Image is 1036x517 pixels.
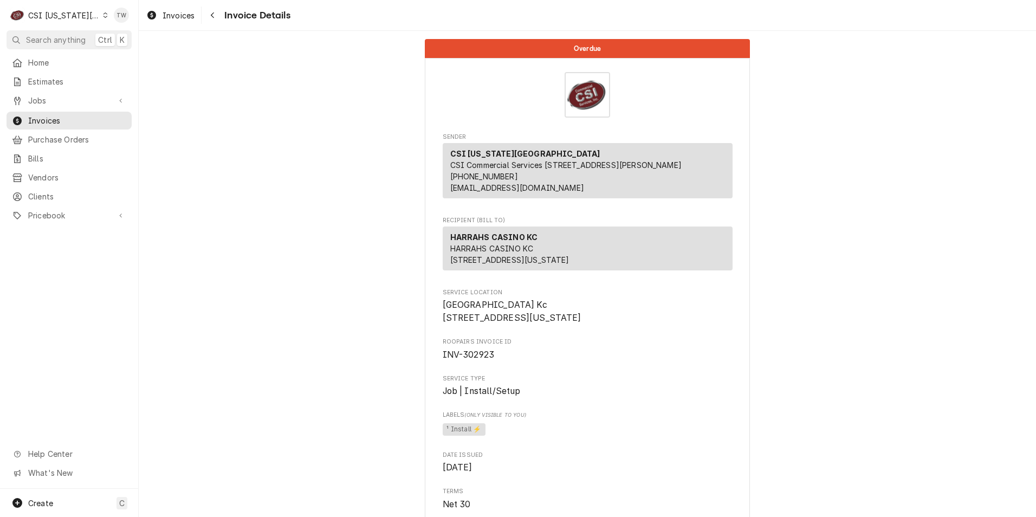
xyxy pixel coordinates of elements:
span: K [120,34,125,46]
button: Navigate back [204,7,221,24]
span: C [119,497,125,509]
span: Invoice Details [221,8,290,23]
span: Purchase Orders [28,134,126,145]
span: Vendors [28,172,126,183]
span: Jobs [28,95,110,106]
div: Sender [443,143,733,203]
span: Estimates [28,76,126,87]
span: Invoices [163,10,195,21]
a: Go to Pricebook [7,206,132,224]
a: Invoices [142,7,199,24]
span: Service Location [443,299,733,324]
span: INV-302923 [443,350,495,360]
a: Invoices [7,112,132,130]
span: Create [28,499,53,508]
div: CSI Kansas City's Avatar [10,8,25,23]
a: [EMAIL_ADDRESS][DOMAIN_NAME] [450,183,584,192]
span: Roopairs Invoice ID [443,338,733,346]
div: Service Location [443,288,733,325]
div: Terms [443,487,733,510]
span: Service Type [443,374,733,383]
a: Go to Jobs [7,92,132,109]
span: [DATE] [443,462,472,473]
span: Recipient (Bill To) [443,216,733,225]
a: Go to What's New [7,464,132,482]
span: CSI Commercial Services [STREET_ADDRESS][PERSON_NAME] [450,160,682,170]
span: HARRAHS CASINO KC [STREET_ADDRESS][US_STATE] [450,244,569,264]
span: ¹ Install ⚡️ [443,423,486,436]
span: Date Issued [443,451,733,460]
button: Search anythingCtrlK [7,30,132,49]
span: Invoices [28,115,126,126]
div: [object Object] [443,411,733,437]
div: CSI [US_STATE][GEOGRAPHIC_DATA] [28,10,100,21]
strong: CSI [US_STATE][GEOGRAPHIC_DATA] [450,149,600,158]
div: Tori Warrick's Avatar [114,8,129,23]
span: Pricebook [28,210,110,221]
span: Service Location [443,288,733,297]
span: [object Object] [443,422,733,438]
span: [GEOGRAPHIC_DATA] Kc [STREET_ADDRESS][US_STATE] [443,300,581,323]
span: Terms [443,498,733,511]
span: Roopairs Invoice ID [443,348,733,361]
span: Ctrl [98,34,112,46]
span: Date Issued [443,461,733,474]
span: Overdue [574,45,601,52]
div: Roopairs Invoice ID [443,338,733,361]
div: Sender [443,143,733,198]
img: Logo [565,72,610,118]
a: Purchase Orders [7,131,132,148]
span: Clients [28,191,126,202]
span: Terms [443,487,733,496]
span: (Only Visible to You) [464,412,526,418]
a: Clients [7,188,132,205]
div: Date Issued [443,451,733,474]
span: Search anything [26,34,86,46]
div: TW [114,8,129,23]
a: Bills [7,150,132,167]
div: Status [425,39,750,58]
a: Vendors [7,169,132,186]
div: Recipient (Bill To) [443,227,733,275]
div: Service Type [443,374,733,398]
a: Go to Help Center [7,445,132,463]
div: Invoice Recipient [443,216,733,275]
span: Help Center [28,448,125,460]
a: Estimates [7,73,132,91]
strong: HARRAHS CASINO KC [450,232,538,242]
span: What's New [28,467,125,479]
a: [PHONE_NUMBER] [450,172,518,181]
span: Sender [443,133,733,141]
span: Labels [443,411,733,419]
a: Home [7,54,132,72]
div: Recipient (Bill To) [443,227,733,270]
span: Bills [28,153,126,164]
span: Net 30 [443,499,471,509]
span: Service Type [443,385,733,398]
div: Invoice Sender [443,133,733,203]
div: C [10,8,25,23]
span: Job | Install/Setup [443,386,521,396]
span: Home [28,57,126,68]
